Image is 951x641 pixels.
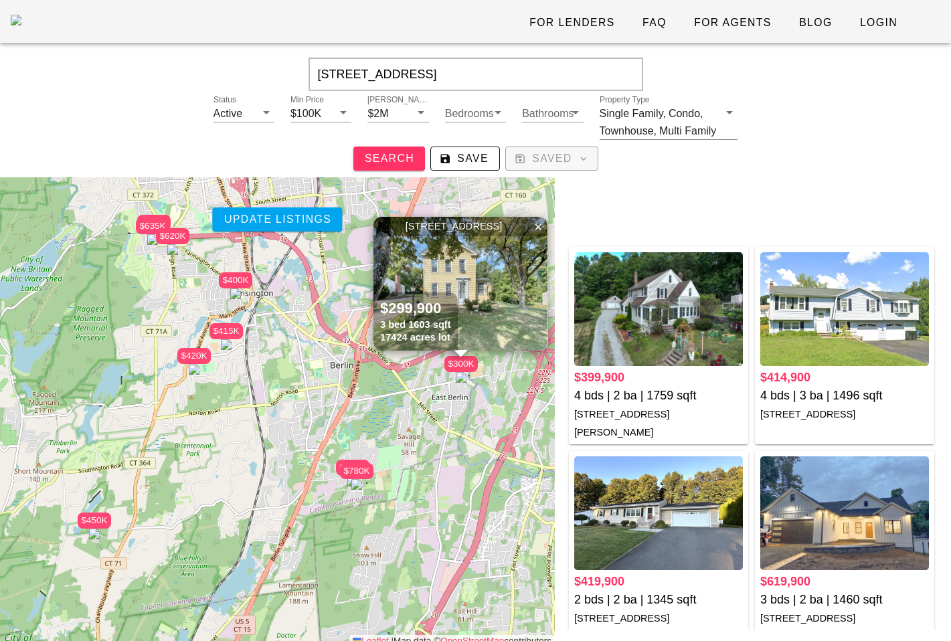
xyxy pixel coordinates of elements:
[340,463,373,486] div: $780K
[518,11,626,35] a: For Lenders
[189,364,199,375] img: triPin.png
[788,11,843,35] a: Blog
[760,409,855,420] small: [STREET_ADDRESS]
[430,147,500,171] button: Save
[456,372,466,383] img: triPin.png
[849,11,908,35] a: Login
[377,220,544,233] div: [STREET_ADDRESS]
[213,95,236,105] label: Status
[177,348,211,364] div: $420K
[364,153,414,165] span: Search
[136,218,169,234] div: $635K
[574,369,743,387] div: $399,900
[367,108,388,120] div: $2M
[600,108,666,120] div: Single Family,
[213,104,274,122] div: StatusActive
[505,147,598,171] button: Saved
[442,153,489,165] span: Save
[445,104,506,122] div: Bedrooms
[177,348,211,371] div: $420K
[522,104,583,122] div: Bathrooms
[209,323,243,347] div: $415K
[669,108,703,120] div: Condo,
[760,591,929,609] div: 3 bds | 2 ba | 1460 sqft
[380,299,451,318] div: $299,900
[600,95,649,105] label: Property Type
[156,228,189,244] div: $620K
[574,573,743,591] div: $419,900
[336,460,369,483] div: $800K
[167,244,178,255] img: triPin.png
[373,217,547,351] img: 1.jpg
[574,591,743,609] div: 2 bds | 2 ba | 1345 sqft
[760,369,929,387] div: $414,900
[230,288,241,299] img: triPin.png
[574,573,743,627] a: $419,900 2 bds | 2 ba | 1345 sqft [STREET_ADDRESS]
[884,577,951,641] iframe: Chat Widget
[336,460,369,476] div: $800K
[353,147,425,171] button: Search
[209,323,243,339] div: $415K
[600,125,657,137] div: Townhouse,
[380,331,451,344] div: 17424 acres lot
[444,356,478,379] div: $300K
[760,387,929,405] div: 4 bds | 3 ba | 1496 sqft
[367,104,428,122] div: [PERSON_NAME]$2M
[534,219,542,234] span: ×
[219,272,252,288] div: $400K
[89,529,100,539] img: triPin.png
[147,234,158,245] img: triPin.png
[517,153,587,165] span: Saved
[224,213,331,225] span: Update listings
[219,272,252,296] div: $400K
[78,513,111,536] div: $450K
[213,108,243,120] div: Active
[340,463,373,479] div: $780K
[156,228,189,252] div: $620K
[683,11,782,35] a: For Agents
[290,108,321,120] div: $100K
[760,573,929,627] a: $619,900 3 bds | 2 ba | 1460 sqft [STREET_ADDRESS]
[221,339,232,350] img: triPin.png
[309,58,643,91] input: Enter Your Address, Zipcode or City & State
[529,17,615,29] span: For Lenders
[367,95,428,105] label: [PERSON_NAME]
[78,513,111,529] div: $450K
[574,409,669,438] small: [STREET_ADDRESS][PERSON_NAME]
[659,125,716,137] div: Multi Family
[290,104,351,122] div: Min Price$100K
[631,11,677,35] a: FAQ
[290,95,324,105] label: Min Price
[136,218,169,242] div: $635K
[798,17,833,29] span: Blog
[693,17,772,29] span: For Agents
[600,104,738,139] div: Property TypeSingle Family,Condo,Townhouse,Multi Family
[760,369,929,423] a: $414,900 4 bds | 3 ba | 1496 sqft [STREET_ADDRESS]
[528,217,548,237] a: Close popup
[760,613,855,624] small: [STREET_ADDRESS]
[760,573,929,591] div: $619,900
[574,387,743,405] div: 4 bds | 2 ba | 1759 sqft
[373,217,548,351] a: [STREET_ADDRESS] $299,900 3 bed 1603 sqft 17424 acres lot
[351,479,362,490] img: triPin.png
[642,17,667,29] span: FAQ
[574,613,669,624] small: [STREET_ADDRESS]
[380,318,451,331] div: 3 bed 1603 sqft
[213,207,342,232] button: Update listings
[11,15,21,25] img: desktop-logo.png
[137,215,171,238] div: $499K
[574,369,743,441] a: $399,900 4 bds | 2 ba | 1759 sqft [STREET_ADDRESS][PERSON_NAME]
[859,17,897,29] span: Login
[444,356,478,372] div: $300K
[137,215,171,231] div: $499K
